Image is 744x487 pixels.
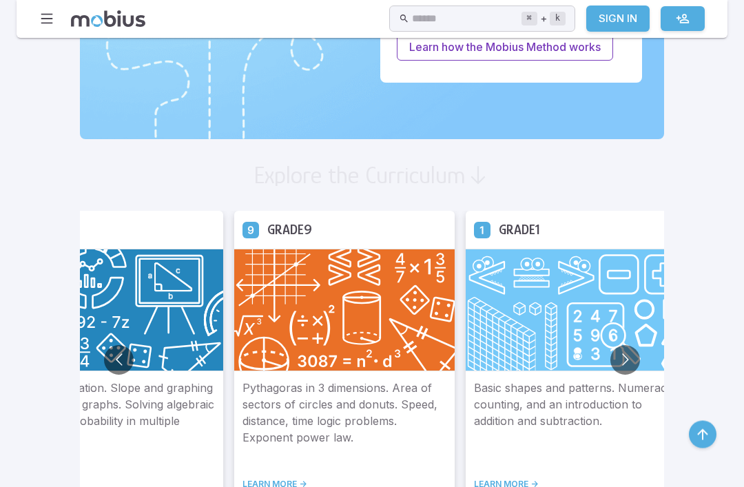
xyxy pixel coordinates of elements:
[499,220,540,241] h5: Grade 1
[550,12,566,25] kbd: k
[466,249,686,372] img: Grade 1
[267,220,312,241] h5: Grade 9
[242,222,259,238] a: Grade 9
[610,346,640,375] button: Go to next slide
[104,346,134,375] button: Go to previous slide
[474,222,490,238] a: Grade 1
[234,249,455,372] img: Grade 9
[521,10,566,27] div: +
[397,34,613,61] a: Learn how the Mobius Method works
[254,162,466,189] h2: Explore the Curriculum
[586,6,650,32] a: Sign In
[521,12,537,25] kbd: ⌘
[3,249,223,372] img: Grade 8
[242,380,446,463] p: Pythagoras in 3 dimensions. Area of sectors of circles and donuts. Speed, distance, time logic pr...
[11,380,215,463] p: Scientific notation. Slope and graphing equations on graphs. Solving algebraic equations. Probabi...
[409,39,601,56] p: Learn how the Mobius Method works
[474,380,678,463] p: Basic shapes and patterns. Numeracy, counting, and an introduction to addition and subtraction.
